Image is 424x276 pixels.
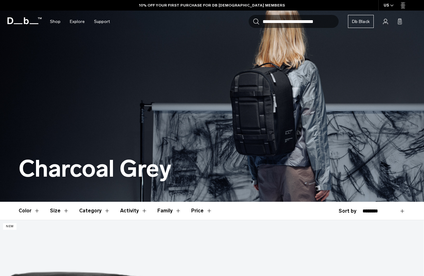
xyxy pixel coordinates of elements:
a: Shop [50,11,61,33]
p: New [3,223,16,230]
button: Toggle Filter [50,202,69,220]
a: Explore [70,11,85,33]
a: 10% OFF YOUR FIRST PURCHASE FOR DB [DEMOGRAPHIC_DATA] MEMBERS [139,2,285,8]
button: Toggle Filter [79,202,110,220]
button: Toggle Filter [120,202,147,220]
a: Support [94,11,110,33]
a: Db Black [348,15,374,28]
button: Toggle Filter [157,202,181,220]
h1: Charcoal Grey [19,156,171,182]
button: Toggle Filter [19,202,40,220]
button: Toggle Price [191,202,212,220]
nav: Main Navigation [45,11,115,33]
